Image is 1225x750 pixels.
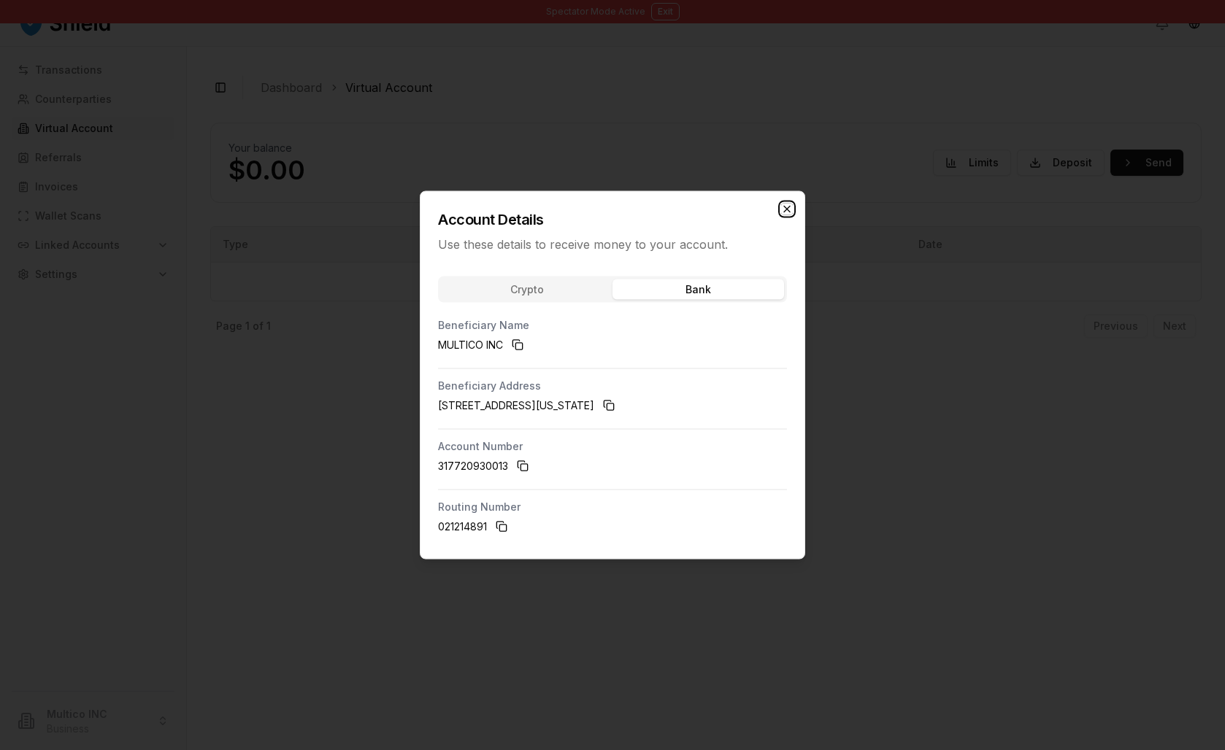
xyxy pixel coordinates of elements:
[597,394,621,417] button: Copy to clipboard
[612,279,784,300] button: Bank
[438,236,787,253] p: Use these details to receive money to your account.
[438,502,787,512] p: Routing Number
[441,279,612,300] button: Crypto
[438,459,508,473] span: 317720930013
[511,455,534,478] button: Copy to clipboard
[438,209,787,230] h2: Account Details
[438,519,487,534] span: 021214891
[438,441,787,452] p: Account Number
[438,398,594,413] span: [STREET_ADDRESS][US_STATE]
[506,333,529,357] button: Copy to clipboard
[438,381,787,391] p: Beneficiary Address
[438,338,503,352] span: MULTICO INC
[490,515,513,538] button: Copy to clipboard
[438,320,787,330] p: Beneficiary Name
